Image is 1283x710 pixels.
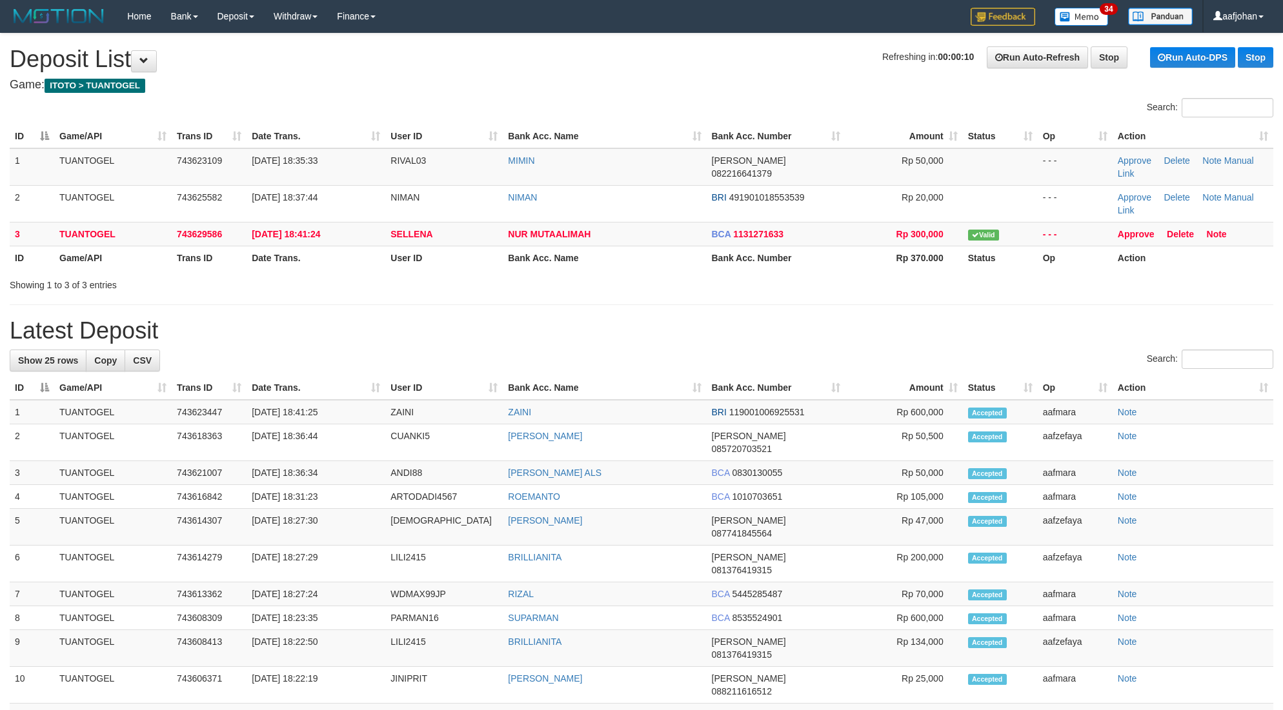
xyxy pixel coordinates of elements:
span: Accepted [968,468,1007,479]
a: Note [1118,431,1137,441]
a: BRILLIANITA [508,552,561,562]
td: 2 [10,185,54,222]
td: JINIPRIT [385,667,503,704]
th: Trans ID [172,246,247,270]
td: 5 [10,509,54,546]
a: Stop [1091,46,1127,68]
label: Search: [1147,98,1273,117]
a: NIMAN [508,192,537,202]
a: Manual Link [1118,192,1254,215]
img: MOTION_logo.png [10,6,108,26]
td: Rp 105,000 [845,485,963,509]
td: aafmara [1038,667,1113,704]
span: [DATE] 18:41:24 [252,229,320,239]
td: - - - [1038,148,1113,186]
span: RIVAL03 [390,155,426,166]
th: Date Trans.: activate to sort column ascending [247,376,385,400]
span: ITOTO > TUANTOGEL [45,79,145,93]
span: BCA [712,491,730,502]
td: 743621007 [172,461,247,485]
td: 743606371 [172,667,247,704]
td: TUANTOGEL [54,606,172,630]
span: 34 [1100,3,1117,15]
a: Show 25 rows [10,350,86,371]
a: [PERSON_NAME] [508,431,582,441]
img: panduan.png [1128,8,1193,25]
span: [PERSON_NAME] [712,431,786,441]
td: Rp 25,000 [845,667,963,704]
td: 743613362 [172,582,247,606]
th: Bank Acc. Number: activate to sort column ascending [707,376,845,400]
a: ROEMANTO [508,491,560,502]
td: TUANTOGEL [54,546,172,582]
img: Button%20Memo.svg [1055,8,1109,26]
td: Rp 70,000 [845,582,963,606]
span: [PERSON_NAME] [712,515,786,526]
a: Note [1118,491,1137,502]
td: Rp 134,000 [845,630,963,667]
a: [PERSON_NAME] [508,673,582,684]
th: Op: activate to sort column ascending [1038,124,1113,148]
a: Delete [1164,155,1189,166]
td: TUANTOGEL [54,630,172,667]
span: Rp 300,000 [896,229,944,239]
a: Note [1207,229,1227,239]
span: 743623109 [177,155,222,166]
td: 743618363 [172,424,247,461]
th: Amount: activate to sort column ascending [845,124,963,148]
th: Action [1113,246,1273,270]
input: Search: [1182,98,1273,117]
td: aafzefaya [1038,546,1113,582]
span: Copy 088211616512 to clipboard [712,686,772,696]
td: aafmara [1038,582,1113,606]
td: aafmara [1038,400,1113,424]
a: Note [1118,552,1137,562]
td: 743608309 [172,606,247,630]
td: ZAINI [385,400,503,424]
th: Status [963,246,1038,270]
span: Copy 087741845564 to clipboard [712,528,772,538]
td: 1 [10,148,54,186]
td: [DATE] 18:36:44 [247,424,385,461]
td: LILI2415 [385,546,503,582]
span: Show 25 rows [18,355,78,366]
th: Date Trans.: activate to sort column ascending [247,124,385,148]
a: Stop [1238,47,1273,68]
h1: Deposit List [10,46,1273,72]
td: 8 [10,606,54,630]
th: Bank Acc. Name [503,246,706,270]
td: [DATE] 18:27:30 [247,509,385,546]
a: Delete [1164,192,1189,202]
th: ID: activate to sort column descending [10,376,54,400]
a: Note [1118,407,1137,417]
td: Rp 600,000 [845,400,963,424]
td: 3 [10,461,54,485]
td: TUANTOGEL [54,509,172,546]
span: Copy 0830130055 to clipboard [732,468,782,478]
td: PARMAN16 [385,606,503,630]
td: 743616842 [172,485,247,509]
a: Approve [1118,155,1151,166]
strong: 00:00:10 [938,52,974,62]
td: [DATE] 18:22:50 [247,630,385,667]
td: [DATE] 18:27:24 [247,582,385,606]
th: User ID [385,246,503,270]
td: 10 [10,667,54,704]
span: Copy 082216641379 to clipboard [712,168,772,179]
span: NIMAN [390,192,419,202]
td: aafzefaya [1038,630,1113,667]
td: aafzefaya [1038,509,1113,546]
a: [PERSON_NAME] ALS [508,468,601,478]
span: Accepted [968,516,1007,527]
span: 743629586 [177,229,222,239]
td: TUANTOGEL [54,485,172,509]
span: Copy 081376419315 to clipboard [712,565,772,575]
th: Bank Acc. Name: activate to sort column ascending [503,124,706,148]
a: [PERSON_NAME] [508,515,582,526]
th: Bank Acc. Number: activate to sort column ascending [707,124,845,148]
span: [PERSON_NAME] [712,155,786,166]
th: User ID: activate to sort column ascending [385,124,503,148]
span: Refreshing in: [882,52,974,62]
th: Bank Acc. Number [707,246,845,270]
a: SUPARMAN [508,613,558,623]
